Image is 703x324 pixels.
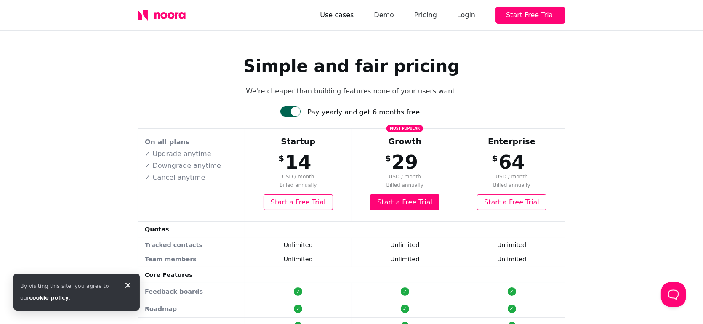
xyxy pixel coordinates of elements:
[374,9,394,21] a: Demo
[145,173,238,183] p: ✓ Cancel anytime
[264,194,333,210] a: Start a Free Trial
[457,9,475,21] div: Login
[477,194,546,210] a: Start a Free Trial
[492,152,498,165] span: $
[245,181,351,189] span: Billed annually
[285,151,311,173] span: 14
[138,56,565,76] h1: Simple and fair pricing
[385,152,391,165] span: $
[20,280,116,304] div: By visiting this site, you agree to our .
[294,305,302,313] div: ✓
[508,305,516,313] div: ✓
[458,238,565,252] td: Unlimited
[401,305,409,313] div: ✓
[138,221,245,238] td: Quotas
[351,252,458,267] td: Unlimited
[245,173,351,181] span: USD / month
[138,252,245,267] td: Team members
[29,295,69,301] a: cookie policy
[145,149,238,159] p: ✓ Upgrade anytime
[459,136,565,148] div: Enterprise
[508,287,516,296] div: ✓
[138,267,245,283] td: Core Features
[351,238,458,252] td: Unlimited
[307,106,422,118] div: Pay yearly and get 6 months free!
[386,125,423,132] span: Most popular
[458,252,565,267] td: Unlimited
[392,151,418,173] span: 29
[352,173,458,181] span: USD / month
[278,152,284,165] span: $
[495,7,565,24] button: Start Free Trial
[138,300,245,318] td: Roadmap
[138,86,565,96] p: We're cheaper than building features none of your users want.
[294,287,302,296] div: ✓
[145,138,190,146] strong: On all plans
[138,238,245,252] td: Tracked contacts
[352,136,458,148] div: Growth
[245,136,351,148] div: Startup
[245,252,352,267] td: Unlimited
[401,287,409,296] div: ✓
[459,181,565,189] span: Billed annually
[352,181,458,189] span: Billed annually
[459,173,565,181] span: USD / month
[498,151,525,173] span: 64
[661,282,686,307] iframe: Help Scout Beacon - Open
[414,9,437,21] a: Pricing
[138,283,245,300] td: Feedback boards
[145,161,238,171] p: ✓ Downgrade anytime
[370,194,439,210] a: Start a Free Trial
[320,9,354,21] a: Use cases
[245,238,352,252] td: Unlimited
